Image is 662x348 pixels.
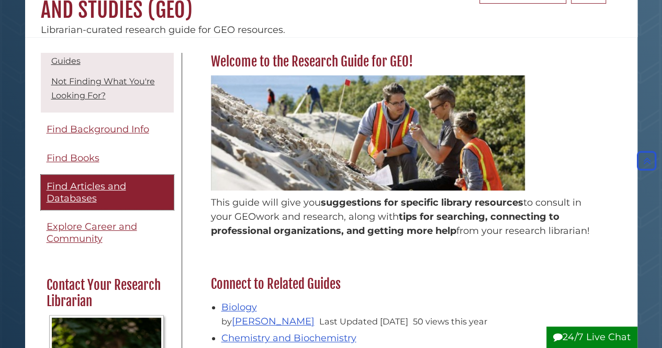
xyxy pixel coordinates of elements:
[319,316,408,327] span: Last Updated [DATE]
[321,197,523,208] span: suggestions for specific library resources
[221,316,317,327] span: by
[41,215,174,250] a: Explore Career and Community
[211,197,321,208] span: This guide will give you
[41,24,285,36] span: Librarian-curated research guide for GEO resources.
[47,181,126,204] span: Find Articles and Databases
[41,118,174,141] a: Find Background Info
[41,277,172,310] h2: Contact Your Research Librarian
[232,316,315,327] a: [PERSON_NAME]
[546,327,637,348] button: 24/7 Live Chat
[211,211,559,237] span: tips for searching, connecting to professional organizations, and getting more help
[413,316,487,327] span: 50 views this year
[41,175,174,210] a: Find Articles and Databases
[47,124,149,135] span: Find Background Info
[51,76,155,100] a: Not Finding What You're Looking For?
[41,147,174,170] a: Find Books
[211,197,581,222] span: to consult in your GEO
[47,221,137,244] span: Explore Career and Community
[634,155,659,166] a: Back to Top
[456,225,590,237] span: from your research librarian!
[206,276,606,293] h2: Connect to Related Guides
[206,53,606,70] h2: Welcome to the Research Guide for GEO!
[47,152,99,164] span: Find Books
[256,211,399,222] span: work and research, along with
[221,301,257,313] a: Biology
[221,332,356,344] a: Chemistry and Biochemistry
